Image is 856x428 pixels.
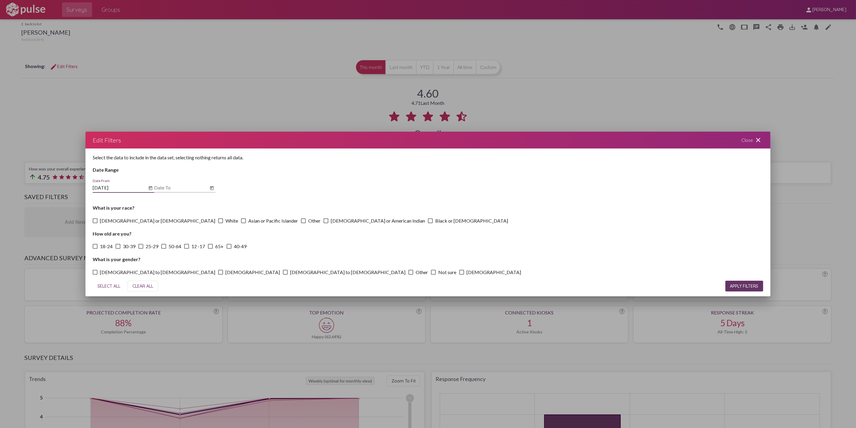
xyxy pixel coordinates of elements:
span: 50-64 [169,243,181,250]
h4: Date Range [93,167,763,173]
span: 12 -17 [191,243,205,250]
span: [DEMOGRAPHIC_DATA] [225,269,280,276]
mat-icon: close [755,136,762,144]
span: [DEMOGRAPHIC_DATA] or [DEMOGRAPHIC_DATA] [100,217,215,224]
span: [DEMOGRAPHIC_DATA] [467,269,521,276]
h4: What is your gender? [93,256,763,262]
span: 25-29 [146,243,158,250]
span: Other [308,217,321,224]
span: [DEMOGRAPHIC_DATA] to [DEMOGRAPHIC_DATA] [100,269,215,276]
button: APPLY FILTERS [725,281,763,292]
span: SELECT ALL [98,283,120,289]
h4: What is your race? [93,205,763,211]
h4: How old are you? [93,231,763,236]
span: White [225,217,238,224]
button: SELECT ALL [93,281,125,292]
span: 40-49 [234,243,247,250]
div: Close [734,132,771,148]
span: 65+ [215,243,224,250]
span: CLEAR ALL [132,283,153,289]
div: Edit Filters [93,135,121,145]
span: [DEMOGRAPHIC_DATA] or American Indian [331,217,425,224]
button: Open calendar [208,185,216,192]
span: Other [416,269,428,276]
span: [DEMOGRAPHIC_DATA] to [DEMOGRAPHIC_DATA] [290,269,405,276]
span: APPLY FILTERS [730,283,758,289]
span: Black or [DEMOGRAPHIC_DATA] [435,217,508,224]
span: 18-24 [100,243,113,250]
span: 30-39 [123,243,135,250]
button: CLEAR ALL [128,281,158,292]
span: Select the data to include in the data set, selecting nothing returns all data. [93,155,243,160]
span: Not sure [438,269,456,276]
button: Open calendar [147,185,154,192]
span: Asian or Pacific Islander [248,217,298,224]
